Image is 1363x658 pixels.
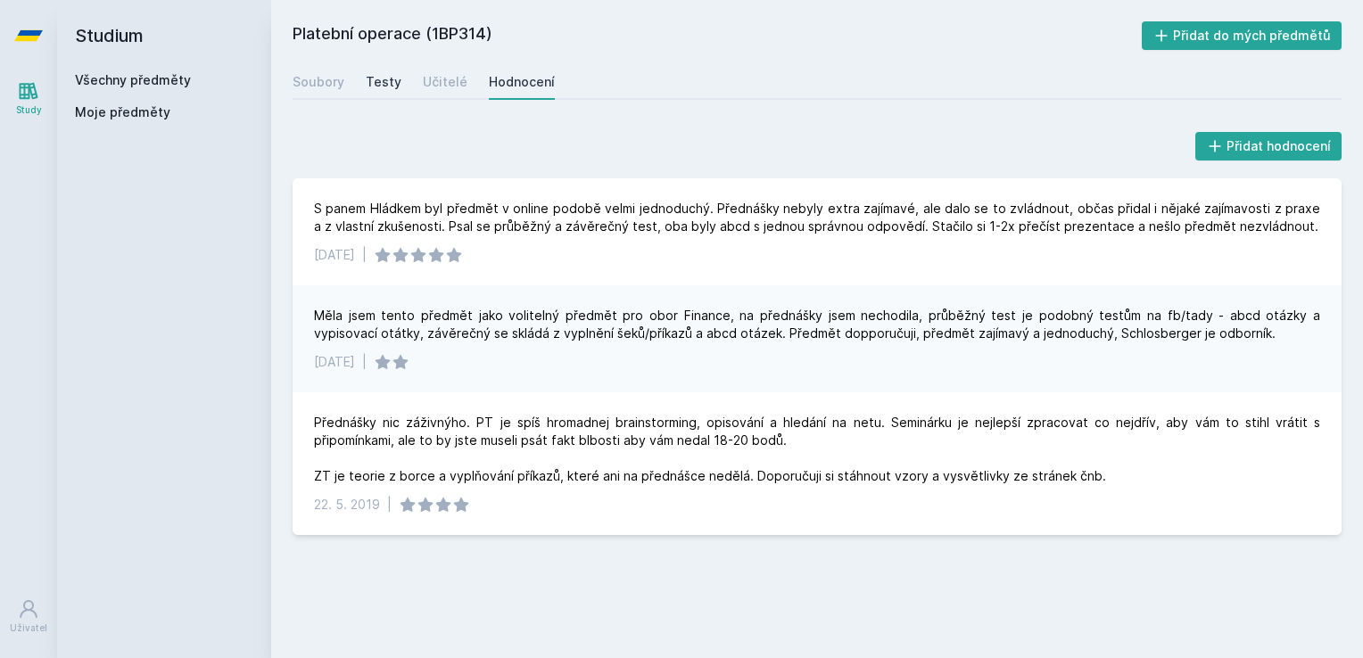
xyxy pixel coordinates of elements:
[75,72,191,87] a: Všechny předměty
[366,73,401,91] div: Testy
[362,246,367,264] div: |
[1195,132,1342,160] button: Přidat hodnocení
[314,307,1320,342] div: Měla jsem tento předmět jako volitelný předmět pro obor Finance, na přednášky jsem nechodila, prů...
[4,71,54,126] a: Study
[387,496,392,514] div: |
[362,353,367,371] div: |
[314,246,355,264] div: [DATE]
[1142,21,1342,50] button: Přidat do mých předmětů
[314,496,380,514] div: 22. 5. 2019
[314,414,1320,485] div: Přednášky nic záživnýho. PT je spíš hromadnej brainstorming, opisování a hledání na netu. Seminár...
[75,103,170,121] span: Moje předměty
[10,621,47,635] div: Uživatel
[366,64,401,100] a: Testy
[4,589,54,644] a: Uživatel
[489,73,555,91] div: Hodnocení
[423,73,467,91] div: Učitelé
[314,200,1320,235] div: S panem Hládkem byl předmět v online podobě velmi jednoduchý. Přednášky nebyly extra zajímavé, al...
[16,103,42,117] div: Study
[293,21,1142,50] h2: Platební operace (1BP314)
[423,64,467,100] a: Učitelé
[293,64,344,100] a: Soubory
[314,353,355,371] div: [DATE]
[489,64,555,100] a: Hodnocení
[293,73,344,91] div: Soubory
